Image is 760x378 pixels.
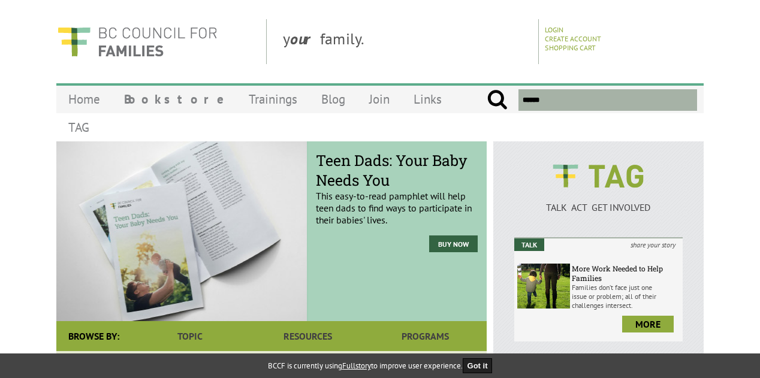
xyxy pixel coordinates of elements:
img: BCCF's TAG Logo [544,153,652,199]
img: BC Council for FAMILIES [56,19,218,64]
a: Links [402,85,454,113]
p: TALK ACT GET INVOLVED [514,201,683,213]
i: share your story [623,238,683,251]
a: Blog [309,85,357,113]
strong: our [290,29,320,49]
p: This easy-to-read pamphlet will help teen dads to find ways to participate in their babies' lives. [316,160,478,226]
div: y family. [273,19,539,64]
a: Login [545,25,563,34]
a: Buy Now [429,235,478,252]
div: Browse By: [56,321,131,351]
a: Shopping Cart [545,43,596,52]
a: Home [56,85,112,113]
a: Join [357,85,402,113]
a: Resources [249,321,366,351]
h6: More Work Needed to Help Families [572,264,680,283]
a: TAG [56,113,101,141]
a: Create Account [545,34,601,43]
a: more [622,316,674,332]
p: Families don’t face just one issue or problem; all of their challenges intersect. [572,283,680,310]
a: Bookstore [112,85,237,113]
input: Submit [487,89,508,111]
a: TALK ACT GET INVOLVED [514,189,683,213]
button: Got it [463,358,493,373]
em: Talk [514,238,544,251]
a: Topic [131,321,249,351]
a: Fullstory [342,361,371,371]
span: Teen Dads: Your Baby Needs You [316,150,478,190]
a: Trainings [237,85,309,113]
a: Programs [367,321,484,351]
